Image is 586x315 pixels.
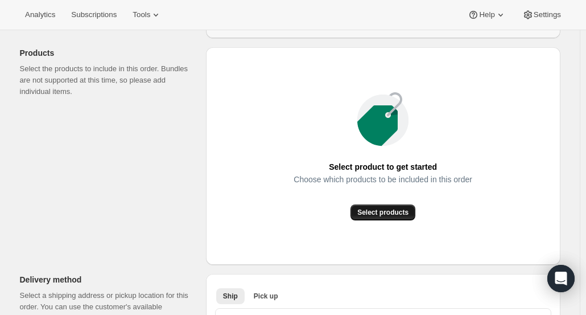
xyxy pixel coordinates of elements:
[223,292,238,301] span: Ship
[534,10,561,19] span: Settings
[25,10,55,19] span: Analytics
[71,10,117,19] span: Subscriptions
[329,159,437,175] span: Select product to get started
[357,208,408,217] span: Select products
[254,292,278,301] span: Pick up
[20,63,197,97] p: Select the products to include in this order. Bundles are not supported at this time, so please a...
[133,10,150,19] span: Tools
[515,7,568,23] button: Settings
[479,10,494,19] span: Help
[294,171,472,187] span: Choose which products to be included in this order
[461,7,513,23] button: Help
[547,265,575,292] div: Open Intercom Messenger
[126,7,168,23] button: Tools
[20,274,197,285] p: Delivery method
[64,7,123,23] button: Subscriptions
[18,7,62,23] button: Analytics
[20,47,197,59] p: Products
[350,204,415,220] button: Select products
